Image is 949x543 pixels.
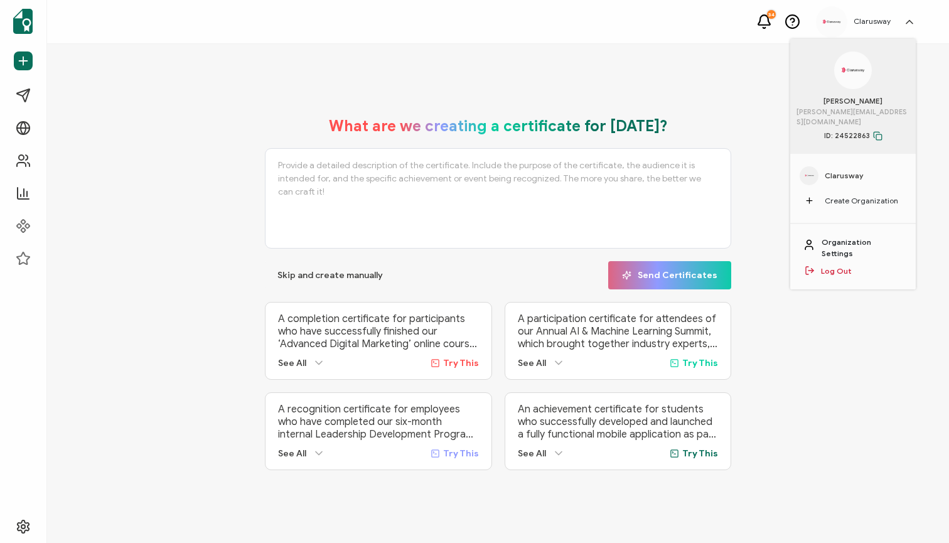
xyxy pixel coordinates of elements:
[608,261,731,289] button: Send Certificates
[265,261,395,289] button: Skip and create manually
[329,117,668,136] h1: What are we creating a certificate for [DATE]?
[13,9,33,34] img: sertifier-logomark-colored.svg
[682,358,718,368] span: Try This
[278,358,306,368] span: See All
[278,313,478,350] p: A completion certificate for participants who have successfully finished our ‘Advanced Digital Ma...
[822,19,841,24] img: a5e1a1ce-846a-451b-9055-a22c98cfbf33.png
[767,10,776,19] div: 34
[825,195,898,207] span: Create Organization
[822,237,903,259] a: Organization Settings
[518,313,718,350] p: A participation certificate for attendees of our Annual AI & Machine Learning Summit, which broug...
[443,358,479,368] span: Try This
[518,403,718,441] p: An achievement certificate for students who successfully developed and launched a fully functiona...
[841,67,865,73] img: a5e1a1ce-846a-451b-9055-a22c98cfbf33.png
[682,448,718,459] span: Try This
[443,448,479,459] span: Try This
[278,448,306,459] span: See All
[805,175,814,177] img: a5e1a1ce-846a-451b-9055-a22c98cfbf33.png
[277,271,383,280] span: Skip and create manually
[622,271,717,280] span: Send Certificates
[823,95,882,107] span: [PERSON_NAME]
[824,130,882,141] span: ID: 24522863
[825,170,864,181] span: Clarusway
[278,403,478,441] p: A recognition certificate for employees who have completed our six-month internal Leadership Deve...
[796,107,909,127] span: [PERSON_NAME][EMAIL_ADDRESS][DOMAIN_NAME]
[518,358,546,368] span: See All
[854,17,891,26] h5: Clarusway
[518,448,546,459] span: See All
[821,266,852,277] a: Log Out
